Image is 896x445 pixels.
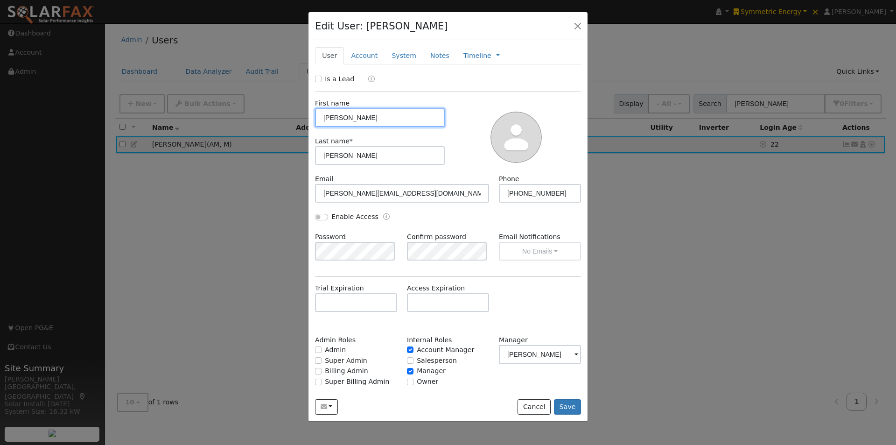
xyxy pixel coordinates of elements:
label: First name [315,99,350,108]
a: Account [344,47,385,64]
button: harold@symmetricenergy.com [315,399,338,415]
label: Manager [499,335,528,345]
span: Required [350,137,353,145]
label: Admin [325,345,346,355]
label: Internal Roles [407,335,452,345]
label: Password [315,232,346,242]
input: Select a User [499,345,581,364]
label: Access Expiration [407,283,465,293]
input: Billing Admin [315,368,322,374]
a: Timeline [463,51,491,61]
label: Phone [499,174,519,184]
label: Billing Admin [325,366,368,376]
label: Super Admin [325,356,367,366]
input: Super Admin [315,357,322,364]
a: User [315,47,344,64]
label: Confirm password [407,232,466,242]
label: Email [315,174,333,184]
h4: Edit User: [PERSON_NAME] [315,19,448,34]
input: Is a Lead [315,76,322,82]
input: Account Manager [407,346,413,353]
input: Salesperson [407,357,413,364]
input: Super Billing Admin [315,379,322,385]
label: Last name [315,136,353,146]
label: Is a Lead [325,74,354,84]
label: Owner [417,377,438,387]
label: Super Billing Admin [325,377,389,387]
label: Email Notifications [499,232,581,242]
label: Admin Roles [315,335,356,345]
input: Owner [407,379,413,385]
label: Account Manager [417,345,474,355]
label: Trial Expiration [315,283,364,293]
a: System [385,47,423,64]
a: Lead [361,74,375,85]
a: Notes [423,47,456,64]
button: Save [554,399,581,415]
button: Cancel [518,399,551,415]
input: Manager [407,368,413,374]
a: Enable Access [383,212,390,223]
label: Salesperson [417,356,457,366]
input: Admin [315,346,322,353]
label: Enable Access [331,212,378,222]
label: Manager [417,366,446,376]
